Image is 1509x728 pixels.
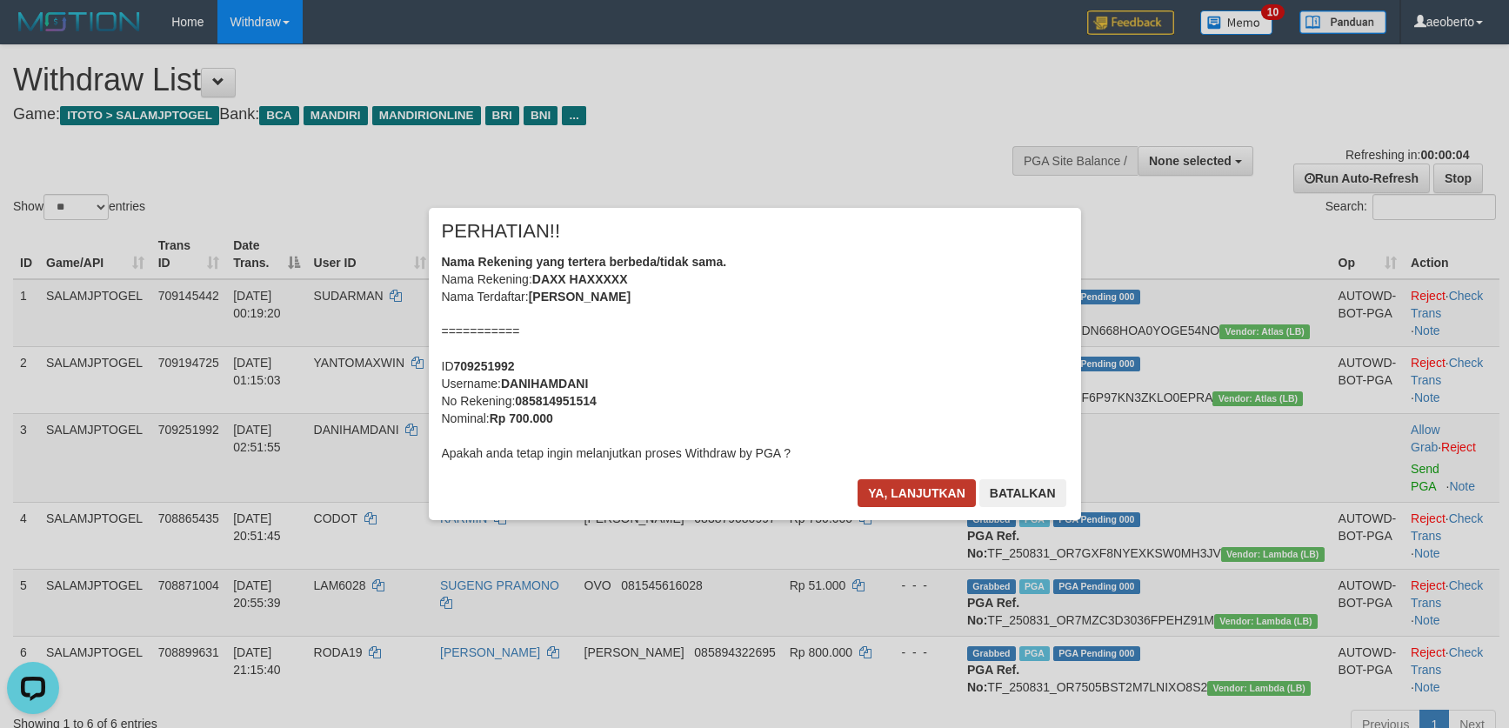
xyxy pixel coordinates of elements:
button: Ya, lanjutkan [858,479,976,507]
button: Batalkan [979,479,1066,507]
b: 709251992 [454,359,515,373]
b: DAXX HAXXXXX [532,272,628,286]
div: Nama Rekening: Nama Terdaftar: =========== ID Username: No Rekening: Nominal: Apakah anda tetap i... [442,253,1068,462]
b: Rp 700.000 [490,411,553,425]
b: 085814951514 [515,394,596,408]
b: Nama Rekening yang tertera berbeda/tidak sama. [442,255,727,269]
b: DANIHAMDANI [501,377,588,391]
button: Open LiveChat chat widget [7,7,59,59]
span: PERHATIAN!! [442,223,561,240]
b: [PERSON_NAME] [529,290,631,304]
